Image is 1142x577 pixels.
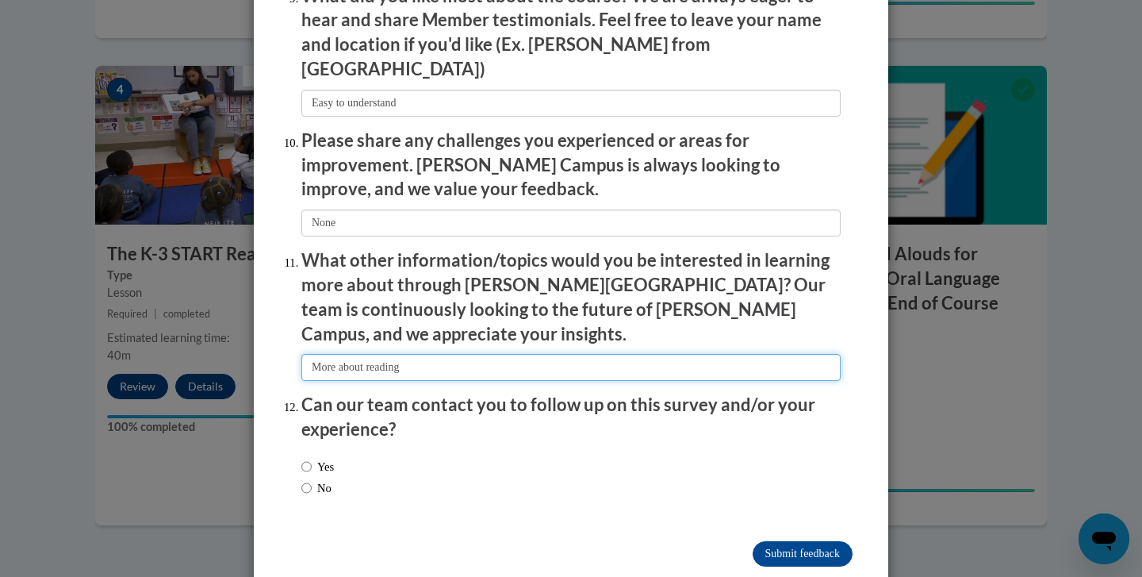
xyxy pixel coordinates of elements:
[301,458,312,475] input: Yes
[301,393,841,442] p: Can our team contact you to follow up on this survey and/or your experience?
[301,248,841,346] p: What other information/topics would you be interested in learning more about through [PERSON_NAME...
[301,458,334,475] label: Yes
[301,129,841,202] p: Please share any challenges you experienced or areas for improvement. [PERSON_NAME] Campus is alw...
[301,479,331,497] label: No
[753,541,853,567] input: Submit feedback
[301,479,312,497] input: No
